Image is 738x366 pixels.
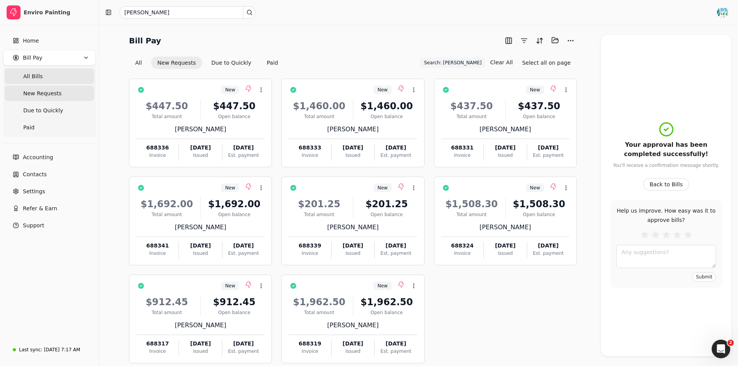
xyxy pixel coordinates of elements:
[527,242,569,250] div: [DATE]
[441,113,502,120] div: Total amount
[222,152,265,159] div: Est. payment
[19,346,42,353] div: Last sync:
[289,223,417,232] div: [PERSON_NAME]
[136,348,179,355] div: Invoice
[643,178,690,191] button: Back to Bills
[509,99,569,113] div: $437.50
[377,184,387,191] span: New
[23,124,34,132] span: Paid
[516,57,577,69] button: Select all on page
[356,113,417,120] div: Open balance
[289,125,417,134] div: [PERSON_NAME]
[484,242,526,250] div: [DATE]
[375,340,417,348] div: [DATE]
[332,348,374,355] div: Issued
[3,33,96,48] a: Home
[204,295,265,309] div: $912.45
[204,211,265,218] div: Open balance
[332,144,374,152] div: [DATE]
[289,309,349,316] div: Total amount
[23,170,47,179] span: Contacts
[289,113,349,120] div: Total amount
[549,34,561,46] button: Batch (0)
[136,340,179,348] div: 688317
[356,197,417,211] div: $201.25
[728,340,734,346] span: 2
[179,250,222,257] div: Issued
[490,56,513,69] button: Clear All
[527,152,569,159] div: Est. payment
[527,250,569,257] div: Est. payment
[356,309,417,316] div: Open balance
[119,6,256,19] input: Search
[5,69,94,84] a: All Bills
[289,348,331,355] div: Invoice
[509,211,569,218] div: Open balance
[3,201,96,216] button: Refer & Earn
[179,348,222,355] div: Issued
[375,152,417,159] div: Est. payment
[136,113,197,120] div: Total amount
[136,250,179,257] div: Invoice
[179,152,222,159] div: Issued
[377,86,387,93] span: New
[375,250,417,257] div: Est. payment
[610,140,722,159] div: Your approval has been completed successfully!
[136,99,197,113] div: $447.50
[23,187,45,196] span: Settings
[23,222,44,230] span: Support
[289,152,331,159] div: Invoice
[44,346,80,353] div: [DATE] 7:17 AM
[441,197,502,211] div: $1,508.30
[356,99,417,113] div: $1,460.00
[3,50,96,65] button: Bill Pay
[179,242,222,250] div: [DATE]
[289,250,331,257] div: Invoice
[205,57,258,69] button: Due to Quickly
[5,103,94,118] a: Due to Quickly
[3,184,96,199] a: Settings
[484,144,526,152] div: [DATE]
[375,144,417,152] div: [DATE]
[424,59,482,66] span: Search: [PERSON_NAME]
[332,250,374,257] div: Issued
[441,125,569,134] div: [PERSON_NAME]
[179,144,222,152] div: [DATE]
[420,58,486,68] button: Search: [PERSON_NAME]
[225,184,235,191] span: New
[225,86,235,93] span: New
[530,184,540,191] span: New
[692,272,716,282] button: Submit
[375,242,417,250] div: [DATE]
[3,167,96,182] a: Contacts
[289,295,349,309] div: $1,962.50
[23,107,63,115] span: Due to Quickly
[289,321,417,330] div: [PERSON_NAME]
[136,152,179,159] div: Invoice
[332,152,374,159] div: Issued
[356,211,417,218] div: Open balance
[289,242,331,250] div: 688339
[289,99,349,113] div: $1,460.00
[136,242,179,250] div: 688341
[136,125,265,134] div: [PERSON_NAME]
[136,197,197,211] div: $1,692.00
[23,72,43,81] span: All Bills
[533,34,546,47] button: Sort
[716,6,729,19] img: Enviro%20new%20Logo%20_RGB_Colour.jpg
[129,34,161,47] h2: Bill Pay
[23,204,57,213] span: Refer & Earn
[527,144,569,152] div: [DATE]
[179,340,222,348] div: [DATE]
[441,144,483,152] div: 688331
[23,54,42,62] span: Bill Pay
[441,250,483,257] div: Invoice
[23,37,39,45] span: Home
[375,348,417,355] div: Est. payment
[136,309,197,316] div: Total amount
[564,34,577,47] button: More
[24,9,92,16] div: Enviro Painting
[204,99,265,113] div: $447.50
[222,144,265,152] div: [DATE]
[712,340,730,358] iframe: Intercom live chat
